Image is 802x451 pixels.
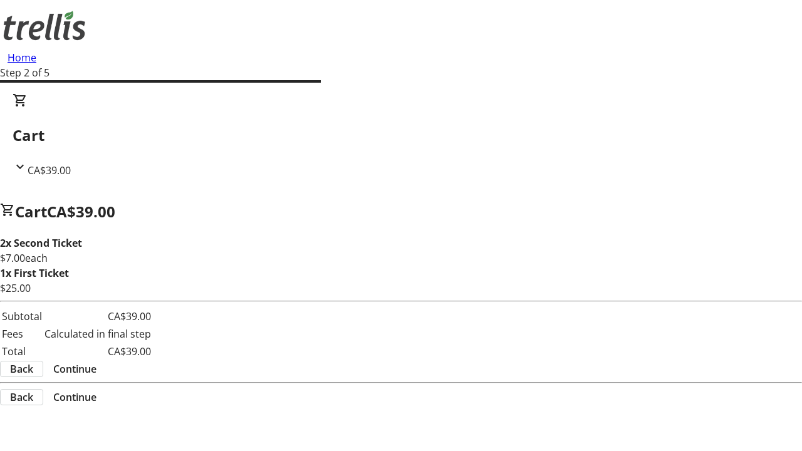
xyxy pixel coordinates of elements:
[44,343,152,360] td: CA$39.00
[28,163,71,177] span: CA$39.00
[43,361,107,376] button: Continue
[44,308,152,324] td: CA$39.00
[13,93,789,178] div: CartCA$39.00
[1,326,43,342] td: Fees
[44,326,152,342] td: Calculated in final step
[10,361,33,376] span: Back
[43,390,107,405] button: Continue
[13,124,789,147] h2: Cart
[53,361,96,376] span: Continue
[15,201,47,222] span: Cart
[1,308,43,324] td: Subtotal
[10,390,33,405] span: Back
[47,201,115,222] span: CA$39.00
[53,390,96,405] span: Continue
[1,343,43,360] td: Total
